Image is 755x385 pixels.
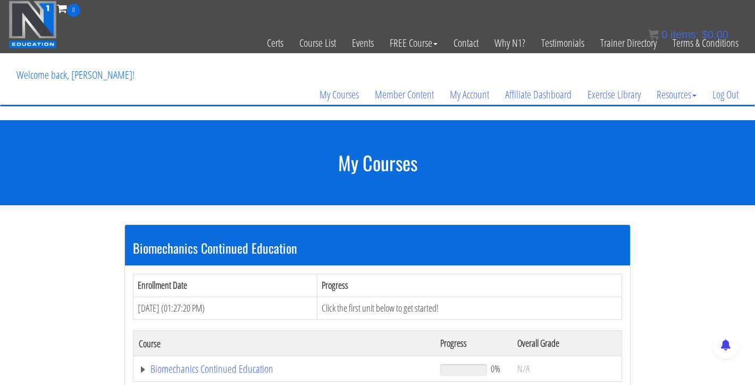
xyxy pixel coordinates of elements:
span: $ [702,29,708,40]
a: Member Content [367,69,442,120]
td: [DATE] (01:27:20 PM) [133,297,317,320]
a: My Account [442,69,497,120]
span: 0 [661,29,667,40]
a: Testimonials [533,17,592,69]
bdi: 0.00 [702,29,728,40]
a: Course List [291,17,344,69]
a: FREE Course [382,17,446,69]
a: Biomechanics Continued Education [139,364,430,374]
a: Contact [446,17,486,69]
h3: Biomechanics Continued Education [133,241,622,255]
th: Course [133,331,435,356]
td: Click the first unit below to get started! [317,297,622,320]
span: 0% [491,363,500,374]
a: Certs [259,17,291,69]
a: Why N1? [486,17,533,69]
a: Resources [649,69,704,120]
a: Trainer Directory [592,17,665,69]
th: Progress [435,331,512,356]
a: Terms & Conditions [665,17,746,69]
span: items: [670,29,699,40]
a: 0 items: $0.00 [648,29,728,40]
img: icon11.png [648,29,659,40]
a: 0 [57,1,80,15]
th: Enrollment Date [133,274,317,297]
a: My Courses [312,69,367,120]
img: n1-education [9,1,57,48]
th: Overall Grade [512,331,622,356]
th: Progress [317,274,622,297]
a: Log Out [704,69,746,120]
a: Affiliate Dashboard [497,69,580,120]
a: Events [344,17,382,69]
p: Welcome back, [PERSON_NAME]! [9,54,142,96]
span: 0 [67,4,80,17]
td: N/A [512,356,622,382]
a: Exercise Library [580,69,649,120]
